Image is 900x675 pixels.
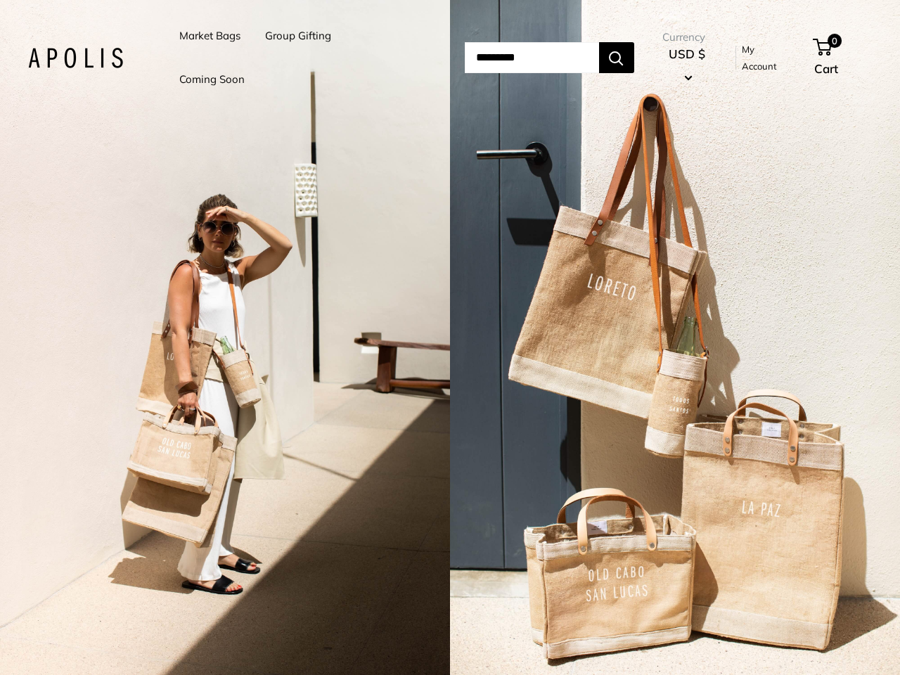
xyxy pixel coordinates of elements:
span: Cart [814,61,838,76]
button: Search [599,42,634,73]
a: Market Bags [179,26,240,46]
span: 0 [828,34,842,48]
img: Apolis [28,48,123,68]
span: Currency [662,27,712,47]
a: Coming Soon [179,70,245,89]
span: USD $ [669,46,705,61]
input: Search... [465,42,599,73]
a: Group Gifting [265,26,331,46]
a: 0 Cart [814,35,872,80]
button: USD $ [662,43,712,88]
a: My Account [742,41,790,75]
